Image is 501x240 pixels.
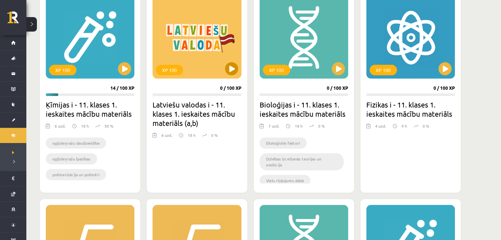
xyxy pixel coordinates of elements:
[211,132,218,138] p: 0 %
[46,137,106,149] li: ogļūdeņražu daudzveidība
[153,100,241,128] h2: Latviešu valodas i - 11. klases 1. ieskaites mācību materiāls (a,b)
[156,65,183,75] div: XP 100
[263,65,290,75] div: XP 100
[7,12,26,28] a: Rīgas 1. Tālmācības vidusskola
[104,123,113,129] p: 50 %
[161,132,172,142] div: 6 uzd.
[423,123,429,129] p: 0 %
[295,123,303,129] p: 18 h
[402,123,407,129] p: 9 h
[49,65,76,75] div: XP 100
[318,123,325,129] p: 0 %
[366,100,455,118] h2: Fizikas i - 11. klases 1. ieskaites mācību materiāls
[375,123,386,133] div: 4 uzd.
[81,123,89,129] p: 18 h
[268,123,279,133] div: 7 uzd.
[46,153,97,164] li: ogļūdeņražu īpašības
[370,65,397,75] div: XP 100
[46,169,106,180] li: polimerizācija un polimēri
[260,100,348,118] h2: Bioloģijas i - 11. klases 1. ieskaites mācību materiāls
[188,132,196,138] p: 18 h
[46,100,134,118] h2: Ķīmijas i - 11. klases 1. ieskaites mācību materiāls
[260,153,344,170] li: Dzīvības izcelšanās teorijas un evolūcija
[260,175,310,186] li: Vielu riņķojums dabā
[55,123,66,133] div: 6 uzd.
[260,137,307,149] li: Ekoloģiskie faktori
